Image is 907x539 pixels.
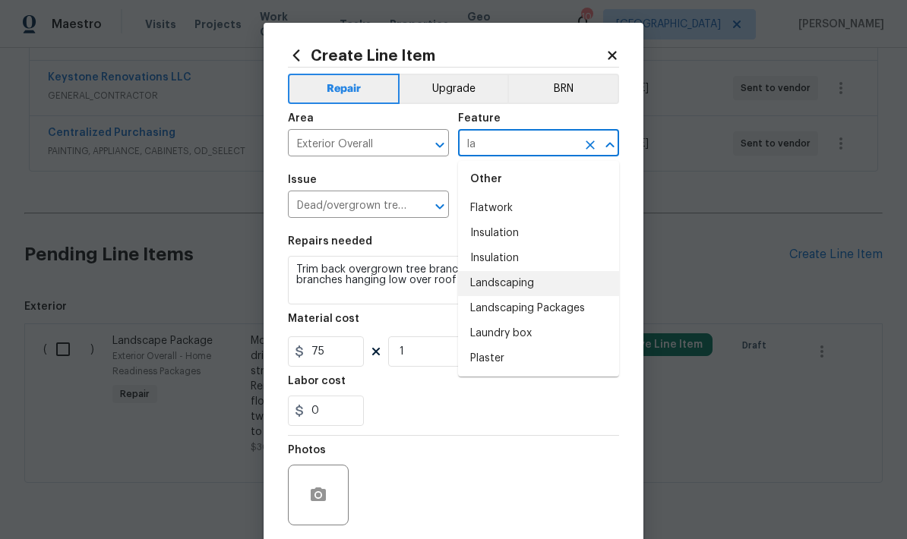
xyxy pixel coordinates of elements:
[288,175,317,185] h5: Issue
[458,346,619,371] li: Plaster
[458,371,619,396] li: Ventilation
[288,113,314,124] h5: Area
[580,134,601,156] button: Clear
[458,296,619,321] li: Landscaping Packages
[288,445,326,455] h5: Photos
[507,74,619,104] button: BRN
[458,321,619,346] li: Laundry box
[288,236,372,247] h5: Repairs needed
[429,196,450,217] button: Open
[400,74,508,104] button: Upgrade
[599,134,621,156] button: Close
[458,113,501,124] h5: Feature
[288,376,346,386] h5: Labor cost
[458,196,619,221] li: Flatwork
[458,161,619,197] div: Other
[288,256,619,304] textarea: Trim back overgrown tree branches in contact with home & branches hanging low over roof line.
[288,74,400,104] button: Repair
[458,221,619,246] li: Insulation
[288,314,359,324] h5: Material cost
[429,134,450,156] button: Open
[288,47,605,64] h2: Create Line Item
[458,246,619,271] li: Insulation
[458,271,619,296] li: Landscaping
